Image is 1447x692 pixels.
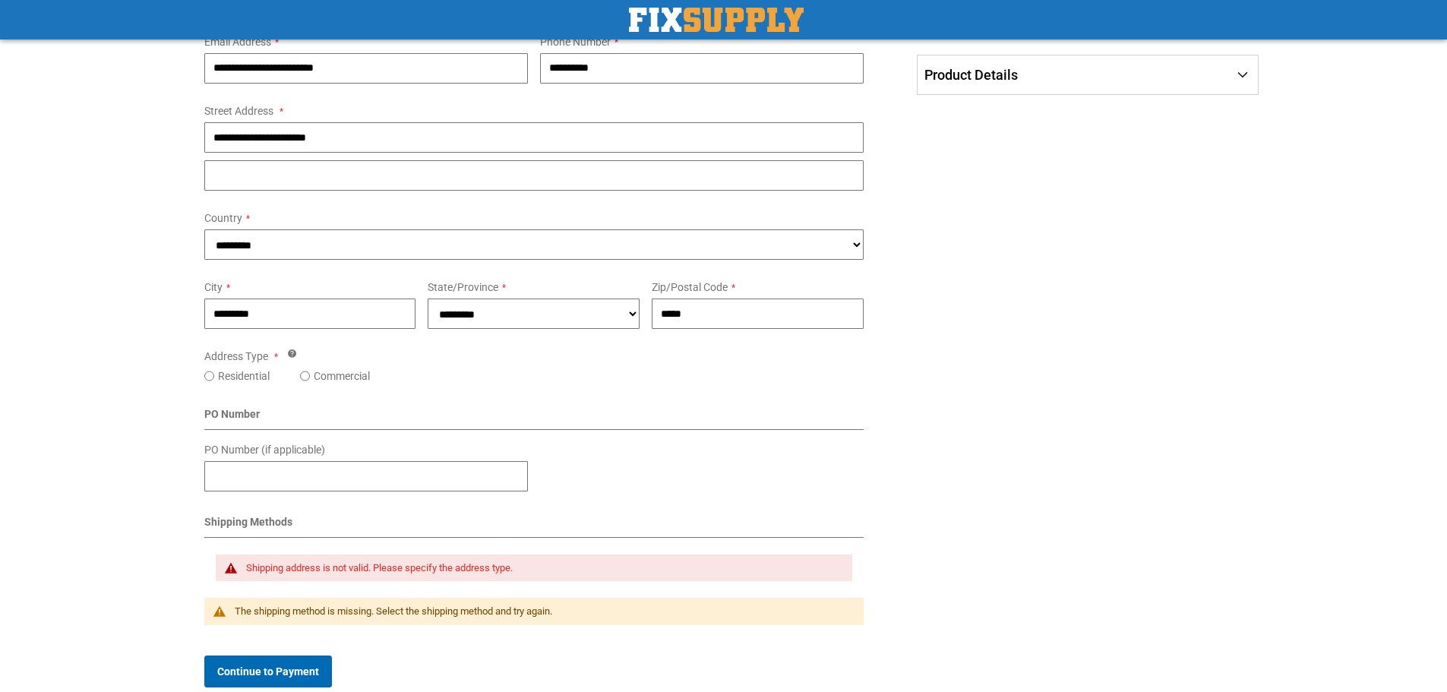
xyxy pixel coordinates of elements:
label: Residential [218,368,270,384]
span: PO Number (if applicable) [204,444,325,456]
label: Commercial [314,368,370,384]
span: The shipping method is missing. Select the shipping method and try again. [235,605,552,617]
span: Phone Number [540,36,611,48]
button: Continue to Payment [204,656,332,687]
span: City [204,281,223,293]
span: Address Type [204,350,268,362]
div: Shipping Methods [204,514,864,538]
span: Product Details [924,67,1018,83]
span: Country [204,212,242,224]
div: Shipping address is not valid. Please specify the address type. [246,562,838,574]
div: PO Number [204,406,864,430]
span: Zip/Postal Code [652,281,728,293]
span: Continue to Payment [217,665,319,678]
span: Email Address [204,36,271,48]
span: Street Address [204,105,273,117]
a: store logo [629,8,804,32]
span: State/Province [428,281,498,293]
img: Fix Industrial Supply [629,8,804,32]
